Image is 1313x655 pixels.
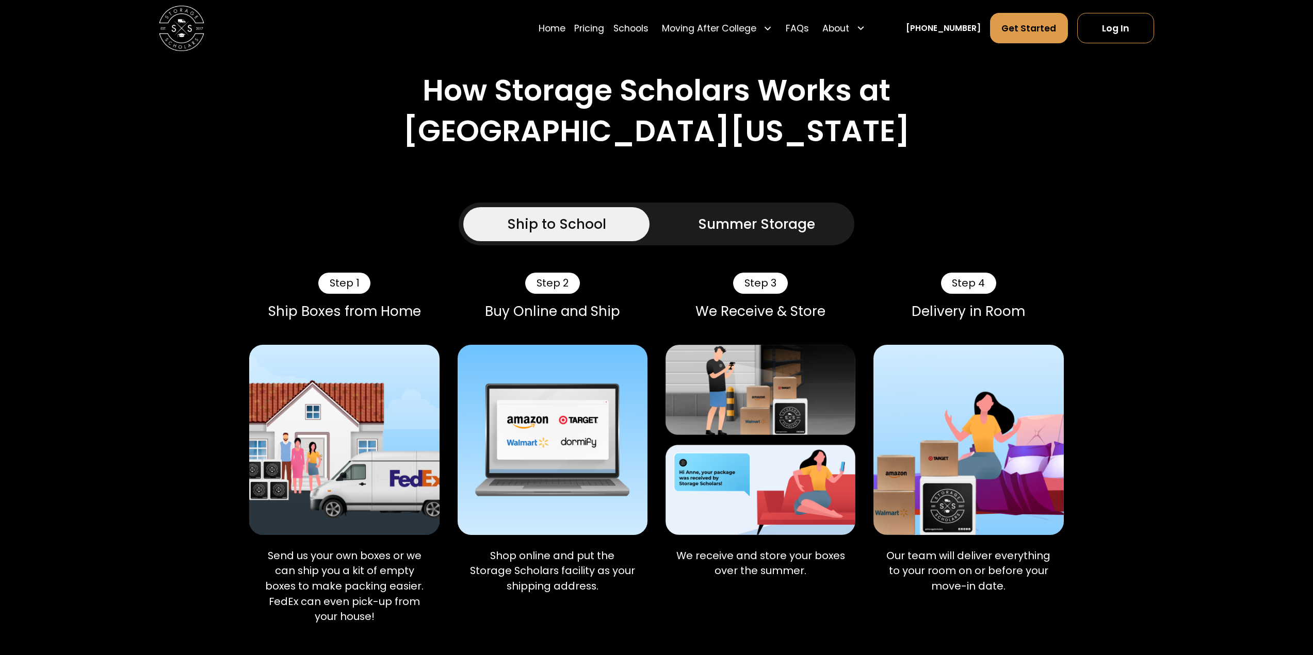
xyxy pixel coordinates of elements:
[906,22,981,34] a: [PHONE_NUMBER]
[666,303,855,320] div: We Receive & Store
[466,548,638,594] p: Shop online and put the Storage Scholars facility as your shipping address.
[786,12,809,44] a: FAQs
[657,12,776,44] div: Moving After College
[873,303,1063,320] div: Delivery in Room
[698,214,815,234] div: Summer Storage
[318,273,371,294] div: Step 1
[423,73,890,108] h2: How Storage Scholars Works at
[990,13,1068,43] a: Get Started
[403,113,910,148] h2: [GEOGRAPHIC_DATA][US_STATE]
[818,12,870,44] div: About
[258,548,430,625] p: Send us your own boxes or we can ship you a kit of empty boxes to make packing easier. FedEx can ...
[613,12,649,44] a: Schools
[662,22,756,35] div: Moving After College
[507,214,606,234] div: Ship to School
[883,548,1055,594] p: Our team will deliver everything to your room on or before your move-in date.
[675,548,847,579] p: We receive and store your boxes over the summer.
[249,303,439,320] div: Ship Boxes from Home
[1077,13,1154,43] a: Log In
[733,273,788,294] div: Step 3
[525,273,580,294] div: Step 2
[574,12,604,44] a: Pricing
[822,22,849,35] div: About
[458,303,647,320] div: Buy Online and Ship
[941,273,997,294] div: Step 4
[159,6,204,51] img: Storage Scholars main logo
[539,12,565,44] a: Home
